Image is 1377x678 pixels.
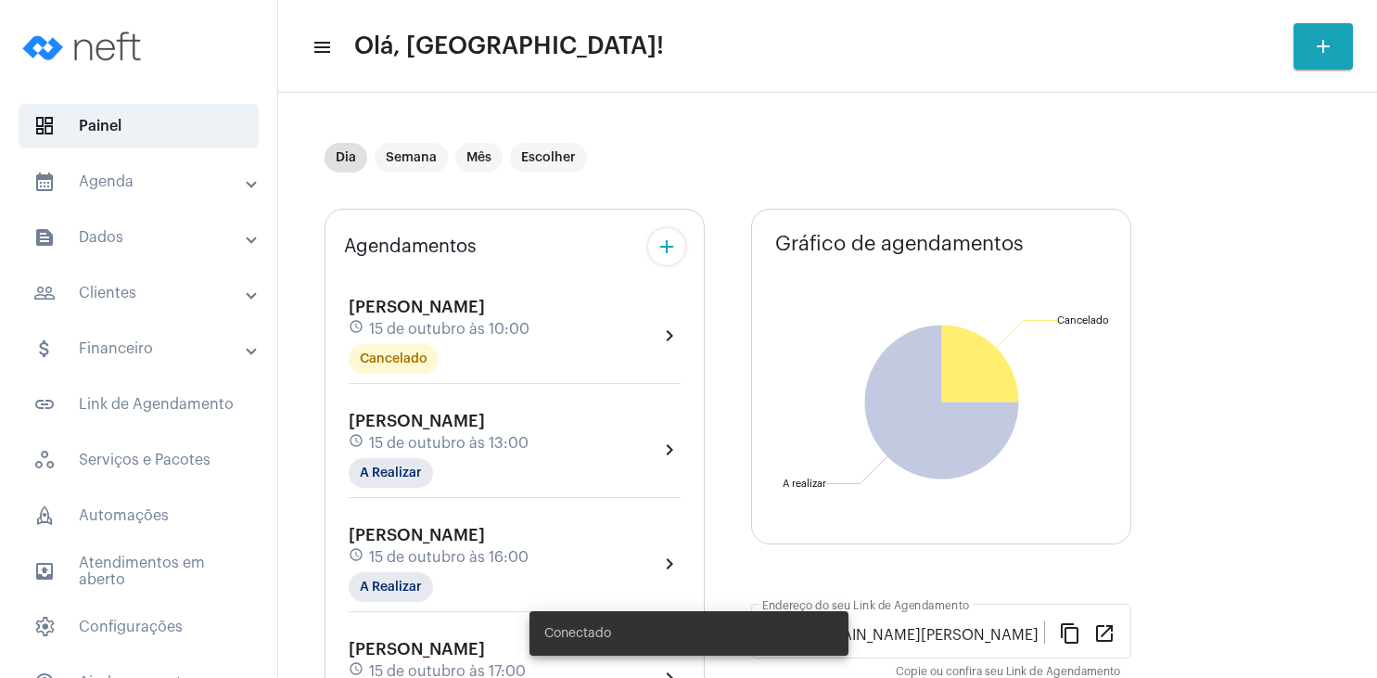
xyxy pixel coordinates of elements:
mat-chip: A Realizar [349,572,433,602]
span: sidenav icon [33,505,56,527]
mat-icon: schedule [349,433,365,454]
mat-expansion-panel-header: sidenav iconFinanceiro [11,326,277,371]
mat-icon: sidenav icon [33,338,56,360]
input: Link [762,627,1044,644]
span: Automações [19,493,259,538]
text: Cancelado [1057,315,1109,326]
mat-icon: schedule [349,319,365,339]
span: Agendamentos [344,237,477,257]
span: Conectado [544,624,611,643]
span: sidenav icon [33,115,56,137]
mat-chip: Escolher [510,143,587,173]
mat-icon: chevron_right [658,553,681,575]
span: Olá, [GEOGRAPHIC_DATA]! [354,32,664,61]
mat-icon: add [1312,35,1334,58]
mat-icon: add [656,236,678,258]
span: Gráfico de agendamentos [775,233,1024,255]
span: [PERSON_NAME] [349,527,485,544]
img: logo-neft-novo-2.png [15,9,154,83]
mat-icon: chevron_right [658,325,681,347]
mat-chip: A Realizar [349,458,433,488]
mat-panel-title: Dados [33,226,248,249]
span: 15 de outubro às 10:00 [369,321,529,338]
mat-icon: chevron_right [658,439,681,461]
mat-icon: sidenav icon [33,393,56,416]
span: Serviços e Pacotes [19,438,259,482]
mat-panel-title: Financeiro [33,338,248,360]
span: [PERSON_NAME] [349,299,485,315]
mat-icon: sidenav icon [312,36,330,58]
mat-panel-title: Clientes [33,282,248,304]
mat-chip: Cancelado [349,344,439,374]
mat-icon: content_copy [1059,621,1081,644]
span: Atendimentos em aberto [19,549,259,594]
mat-expansion-panel-header: sidenav iconClientes [11,271,277,315]
span: [PERSON_NAME] [349,413,485,429]
mat-chip: Semana [375,143,448,173]
span: 15 de outubro às 13:00 [369,435,529,452]
span: Painel [19,104,259,148]
span: [PERSON_NAME] [349,641,485,658]
mat-icon: open_in_new [1093,621,1116,644]
span: sidenav icon [33,449,56,471]
mat-chip: Dia [325,143,367,173]
mat-icon: sidenav icon [33,226,56,249]
mat-panel-title: Agenda [33,171,248,193]
span: Link de Agendamento [19,382,259,427]
span: sidenav icon [33,616,56,638]
mat-icon: schedule [349,547,365,568]
span: Configurações [19,605,259,649]
mat-expansion-panel-header: sidenav iconAgenda [11,160,277,204]
mat-icon: sidenav icon [33,171,56,193]
text: A realizar [783,479,826,489]
span: 15 de outubro às 16:00 [369,549,529,566]
mat-icon: sidenav icon [33,282,56,304]
mat-chip: Mês [455,143,503,173]
mat-expansion-panel-header: sidenav iconDados [11,215,277,260]
mat-icon: sidenav icon [33,560,56,582]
